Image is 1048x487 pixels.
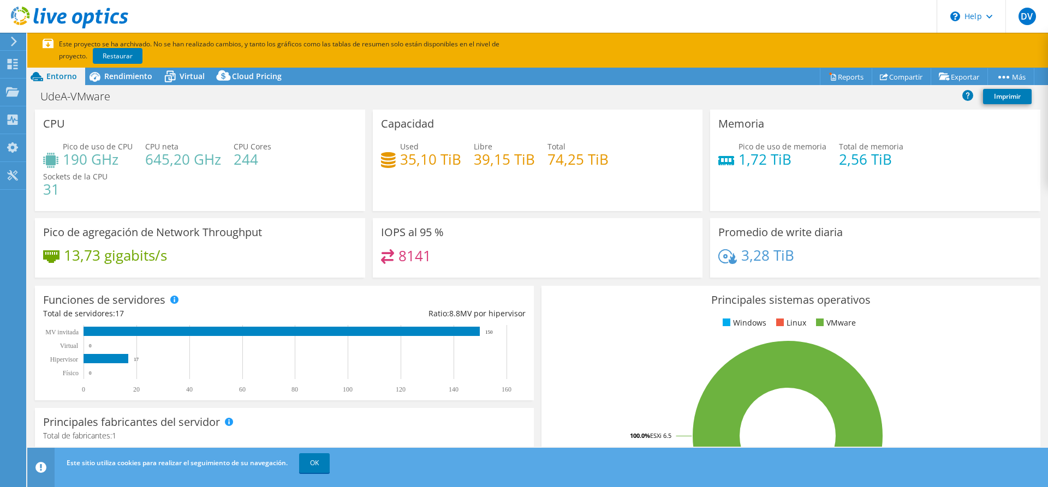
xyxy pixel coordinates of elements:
span: Cloud Pricing [232,71,282,81]
h4: 31 [43,183,108,195]
text: 20 [133,386,140,393]
tspan: ESXi 6.5 [650,431,671,440]
text: 40 [186,386,193,393]
text: 140 [449,386,458,393]
h4: 8141 [398,250,431,262]
h4: 190 GHz [63,153,133,165]
text: 100 [343,386,353,393]
span: CPU neta [145,141,178,152]
a: Reports [820,68,872,85]
a: OK [299,453,330,473]
div: Total de servidores: [43,308,284,320]
h3: Capacidad [381,118,434,130]
span: Libre [474,141,492,152]
h4: 39,15 TiB [474,153,535,165]
span: Total [547,141,565,152]
span: Virtual [180,71,205,81]
a: Imprimir [983,89,1032,104]
span: 17 [115,308,124,318]
h4: 3,28 TiB [741,249,794,261]
text: 120 [396,386,406,393]
text: 80 [291,386,298,393]
h4: 1,72 TiB [739,153,826,165]
h1: UdeA-VMware [35,91,127,103]
h3: Principales sistemas operativos [550,294,1032,306]
li: Linux [773,317,806,329]
h4: 13,73 gigabits/s [64,249,167,261]
h3: Principales fabricantes del servidor [43,416,220,428]
h3: Promedio de write diaria [718,226,843,238]
div: Ratio: MV por hipervisor [284,308,526,320]
span: DV [1019,8,1036,25]
text: 0 [89,343,92,348]
h3: CPU [43,118,65,130]
h4: 244 [234,153,271,165]
a: Más [987,68,1034,85]
h3: IOPS al 95 % [381,226,444,238]
text: MV invitada [45,328,79,336]
span: Sockets de la CPU [43,171,108,182]
tspan: 100.0% [630,431,650,440]
text: 150 [485,329,493,335]
text: Hipervisor [50,356,78,363]
span: Total de memoria [839,141,903,152]
h3: Memoria [718,118,764,130]
p: Este proyecto se ha archivado. No se han realizado cambios, y tanto los gráficos como las tablas ... [43,38,577,62]
text: 17 [134,357,139,362]
h4: 2,56 TiB [839,153,903,165]
tspan: Físico [63,369,79,377]
h4: 74,25 TiB [547,153,609,165]
span: Rendimiento [104,71,152,81]
span: Pico de uso de memoria [739,141,826,152]
text: 160 [502,386,511,393]
span: 1 [112,430,116,441]
h4: Total de fabricantes: [43,430,526,442]
h3: Funciones de servidores [43,294,165,306]
a: Exportar [931,68,988,85]
h4: 645,20 GHz [145,153,221,165]
text: Virtual [60,342,79,350]
svg: \n [950,11,960,21]
text: 0 [89,370,92,376]
span: Este sitio utiliza cookies para realizar el seguimiento de su navegación. [67,458,288,467]
li: VMware [813,317,856,329]
span: Entorno [46,71,77,81]
h3: Pico de agregación de Network Throughput [43,226,262,238]
li: Windows [720,317,766,329]
text: 0 [82,386,85,393]
span: CPU Cores [234,141,271,152]
a: Restaurar [93,48,142,64]
span: 8.8 [449,308,460,318]
text: 60 [239,386,246,393]
a: Compartir [872,68,931,85]
h4: 35,10 TiB [400,153,461,165]
span: Used [400,141,419,152]
span: Pico de uso de CPU [63,141,133,152]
